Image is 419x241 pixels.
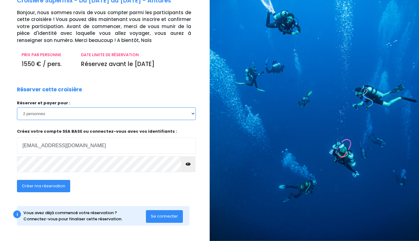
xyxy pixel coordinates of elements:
p: 1550 € / pers. [22,60,72,69]
a: Se connecter [146,214,183,219]
p: Bonjour, nous sommes ravis de vous compter parmi les participants de cette croisière ! Vous pouve... [17,9,205,44]
button: Se connecter [146,210,183,222]
p: DATE LIMITE DE RÉSERVATION [81,52,191,58]
p: Créez votre compte SEA BASE ou connectez-vous avec vos identifiants : [17,128,196,154]
p: Réserver cette croisière [17,86,82,94]
div: Vous avez déjà commencé votre réservation ? Connectez-vous pour finaliser cette réservation. [23,210,146,222]
div: i [13,210,21,218]
p: PRIX PAR PERSONNE [22,52,72,58]
p: Réserver et payer pour : [17,100,196,106]
p: Réservez avant le [DATE] [81,60,191,69]
button: Créer ma réservation [17,180,70,192]
input: Adresse email [17,138,196,154]
span: Créer ma réservation [22,183,65,189]
span: Se connecter [151,213,178,219]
